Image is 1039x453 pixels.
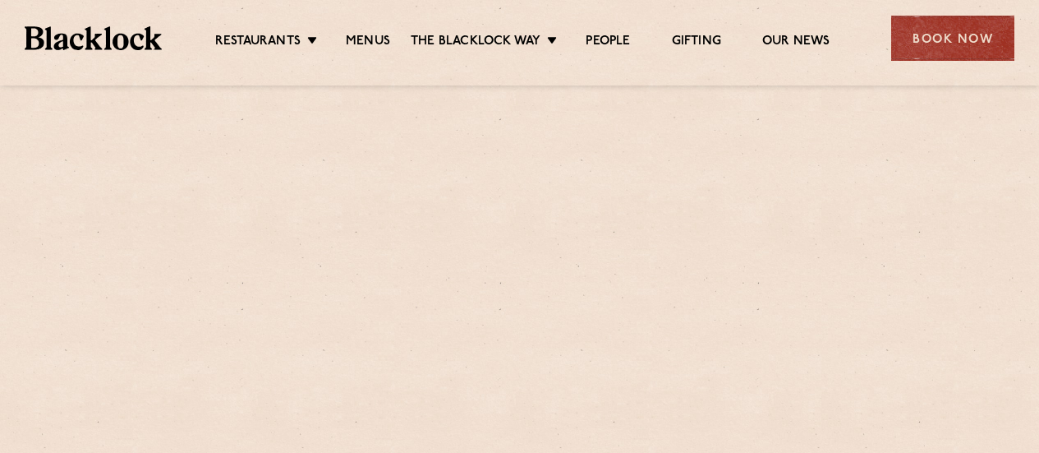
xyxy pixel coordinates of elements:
[762,34,830,52] a: Our News
[891,16,1014,61] div: Book Now
[411,34,540,52] a: The Blacklock Way
[25,26,162,49] img: BL_Textured_Logo-footer-cropped.svg
[586,34,630,52] a: People
[672,34,721,52] a: Gifting
[346,34,390,52] a: Menus
[215,34,301,52] a: Restaurants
